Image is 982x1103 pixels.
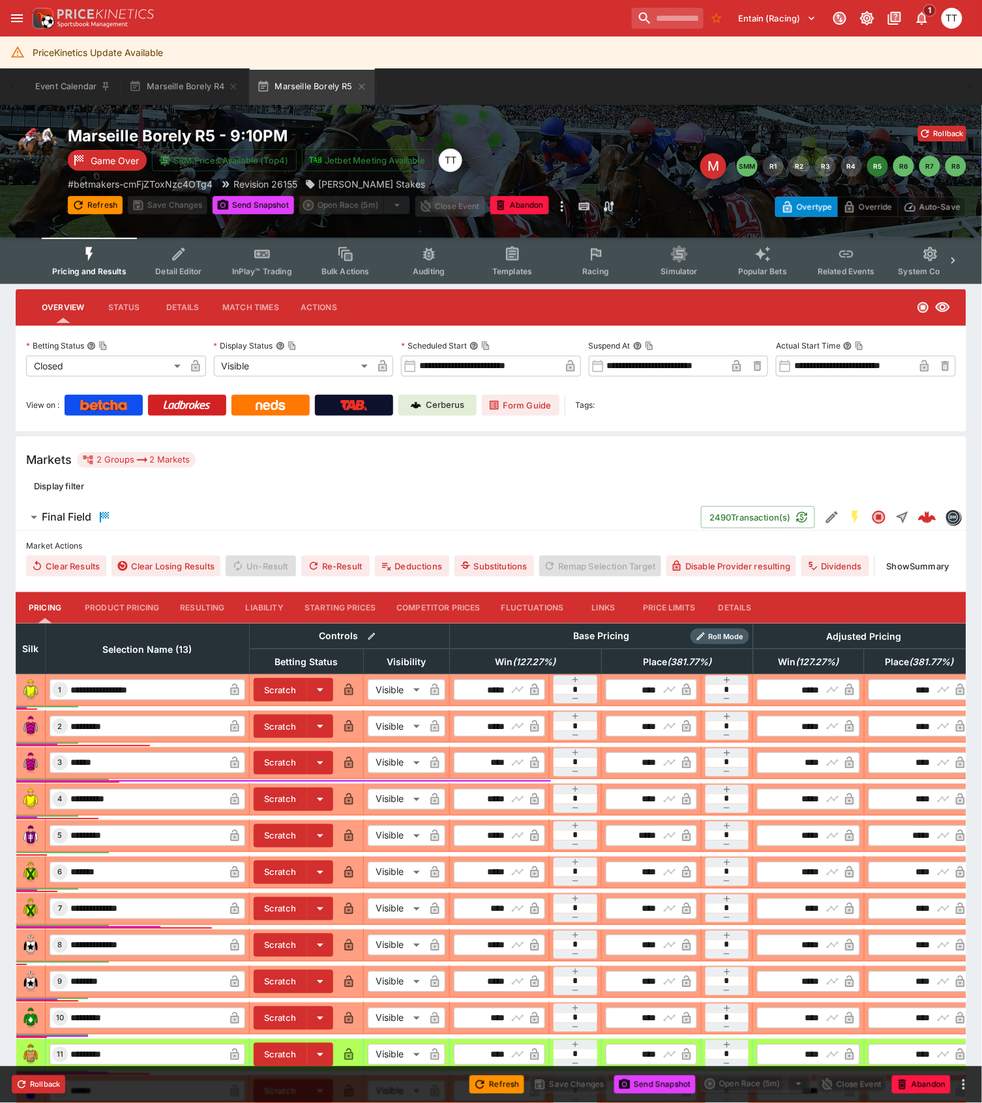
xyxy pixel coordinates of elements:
[815,156,836,177] button: R3
[893,156,914,177] button: R6
[121,68,246,105] button: Marseille Borely R4
[942,8,962,29] div: Tala Taufale
[20,1008,41,1029] img: runner 10
[899,266,962,276] span: System Controls
[892,1077,951,1090] span: Mark an event as closed and abandoned.
[368,789,424,810] div: Visible
[935,300,951,315] svg: Visible
[16,592,74,623] button: Pricing
[250,623,450,649] th: Controls
[91,154,139,167] p: Game Over
[490,198,549,211] span: Mark an event as closed and abandoned.
[20,862,41,883] img: runner 6
[701,1075,812,1093] div: split button
[55,941,65,950] span: 8
[254,678,307,702] button: Scratch
[923,4,937,17] span: 1
[801,556,869,577] button: Dividends
[919,200,960,214] p: Auto-Save
[254,897,307,921] button: Scratch
[20,752,41,773] img: runner 3
[254,1043,307,1067] button: Scratch
[318,177,425,191] p: [PERSON_NAME] Stakes
[254,934,307,957] button: Scratch
[632,8,704,29] input: search
[818,266,874,276] span: Related Events
[700,153,726,179] div: Edit Meeting
[776,340,841,351] p: Actual Start Time
[42,238,940,284] div: Event type filters
[891,506,914,529] button: Straight
[859,200,892,214] p: Override
[513,654,556,670] em: ( 127.27 %)
[87,341,96,351] button: Betting StatusCopy To Clipboard
[213,196,294,214] button: Send Snapshot
[301,556,370,577] button: Re-Result
[26,452,72,467] h5: Markets
[26,536,956,556] label: Market Actions
[368,898,424,919] div: Visible
[53,1014,67,1023] span: 10
[917,301,930,314] svg: Closed
[837,197,898,217] button: Override
[666,556,796,577] button: Disable Provider resulting
[763,156,784,177] button: R1
[254,751,307,775] button: Scratch
[820,506,844,529] button: Edit Detail
[411,400,421,410] img: Cerberus
[212,292,290,323] button: Match Times
[867,506,891,529] button: Closed
[26,556,106,577] button: Clear Results
[753,623,975,649] th: Adjusted Pricing
[589,340,631,351] p: Suspend At
[321,266,370,276] span: Bulk Actions
[691,629,749,644] div: Show/hide Price Roll mode configuration.
[426,399,465,412] p: Cerberus
[368,1008,424,1029] div: Visible
[490,196,549,214] button: Abandon
[261,654,353,670] span: Betting Status
[57,9,154,19] img: PriceKinetics
[233,177,297,191] p: Revision 26155
[214,356,373,377] div: Visible
[633,341,642,351] button: Suspend AtCopy To Clipboard
[20,789,41,810] img: runner 4
[89,642,207,657] span: Selection Name (13)
[155,266,201,276] span: Detail Editor
[57,21,128,27] img: Sportsbook Management
[82,452,190,468] div: 2 Groups 2 Markets
[892,1076,951,1094] button: Abandon
[112,556,220,577] button: Clear Losing Results
[796,654,839,670] em: ( 127.27 %)
[797,200,832,214] p: Overtype
[469,341,479,351] button: Scheduled StartCopy To Clipboard
[249,68,374,105] button: Marseille Borely R5
[871,509,887,525] svg: Closed
[481,341,490,351] button: Copy To Clipboard
[856,7,879,30] button: Toggle light/dark mode
[16,504,701,530] button: Final Field
[254,970,307,994] button: Scratch
[883,7,906,30] button: Documentation
[482,395,559,416] a: Form Guide
[276,341,285,351] button: Display StatusCopy To Clipboard
[919,156,940,177] button: R7
[938,4,966,33] button: Tala Taufale
[52,266,126,276] span: Pricing and Results
[398,395,477,416] a: Cerberus
[701,506,815,528] button: 2490Transaction(s)
[871,654,968,670] span: Place(381.77%)
[918,508,936,526] div: c27fc4a4-054a-4458-a081-c81aea5218eb
[20,1044,41,1065] img: runner 11
[914,504,940,530] a: c27fc4a4-054a-4458-a081-c81aea5218eb
[302,149,434,171] button: Jetbet Meeting Available
[288,341,297,351] button: Copy To Clipboard
[946,510,960,524] img: betmakers
[843,341,852,351] button: Actual Start TimeCopy To Clipboard
[26,356,185,377] div: Closed
[29,5,55,31] img: PriceKinetics Logo
[235,592,294,623] button: Liability
[20,935,41,956] img: runner 8
[645,341,654,351] button: Copy To Clipboard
